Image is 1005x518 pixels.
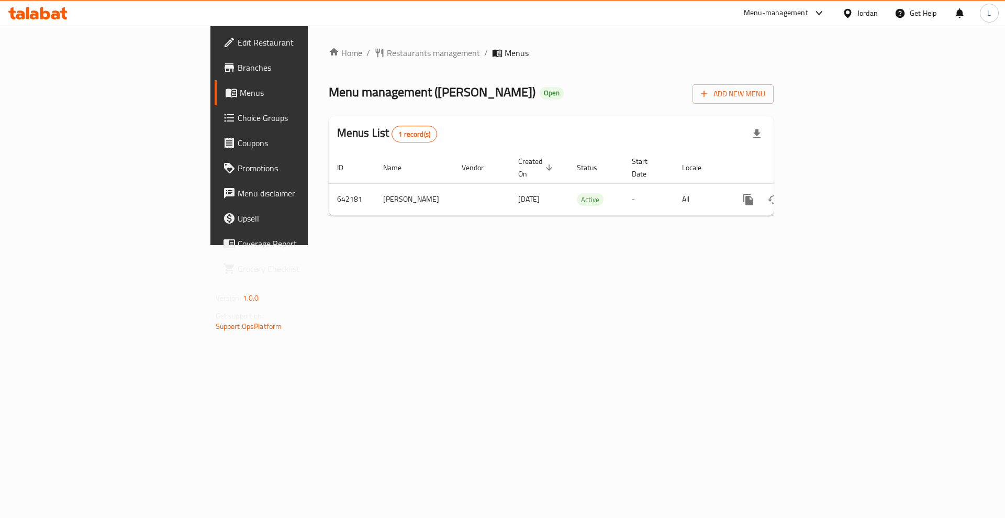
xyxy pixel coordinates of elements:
[623,183,674,215] td: -
[238,212,370,225] span: Upsell
[216,291,241,305] span: Version:
[215,181,378,206] a: Menu disclaimer
[216,309,264,323] span: Get support on:
[392,126,437,142] div: Total records count
[728,152,845,184] th: Actions
[240,86,370,99] span: Menus
[505,47,529,59] span: Menus
[215,105,378,130] a: Choice Groups
[238,61,370,74] span: Branches
[238,137,370,149] span: Coupons
[383,161,415,174] span: Name
[215,55,378,80] a: Branches
[374,47,480,59] a: Restaurants management
[736,187,761,212] button: more
[987,7,991,19] span: L
[215,256,378,281] a: Grocery Checklist
[238,36,370,49] span: Edit Restaurant
[744,7,808,19] div: Menu-management
[215,156,378,181] a: Promotions
[243,291,259,305] span: 1.0.0
[337,161,357,174] span: ID
[484,47,488,59] li: /
[329,80,535,104] span: Menu management ( [PERSON_NAME] )
[693,84,774,104] button: Add New Menu
[238,262,370,275] span: Grocery Checklist
[387,47,480,59] span: Restaurants management
[238,237,370,250] span: Coverage Report
[215,231,378,256] a: Coverage Report
[215,30,378,55] a: Edit Restaurant
[238,112,370,124] span: Choice Groups
[238,187,370,200] span: Menu disclaimer
[337,125,437,142] h2: Menus List
[577,161,611,174] span: Status
[392,129,437,139] span: 1 record(s)
[329,47,774,59] nav: breadcrumb
[215,130,378,156] a: Coupons
[744,122,769,147] div: Export file
[215,206,378,231] a: Upsell
[540,89,564,97] span: Open
[216,319,282,333] a: Support.OpsPlatform
[540,87,564,100] div: Open
[682,161,715,174] span: Locale
[857,7,878,19] div: Jordan
[632,155,661,180] span: Start Date
[761,187,786,212] button: Change Status
[215,80,378,105] a: Menus
[701,87,765,101] span: Add New Menu
[577,193,604,206] div: Active
[518,155,556,180] span: Created On
[329,152,845,216] table: enhanced table
[518,192,540,206] span: [DATE]
[674,183,728,215] td: All
[577,194,604,206] span: Active
[238,162,370,174] span: Promotions
[375,183,453,215] td: [PERSON_NAME]
[462,161,497,174] span: Vendor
